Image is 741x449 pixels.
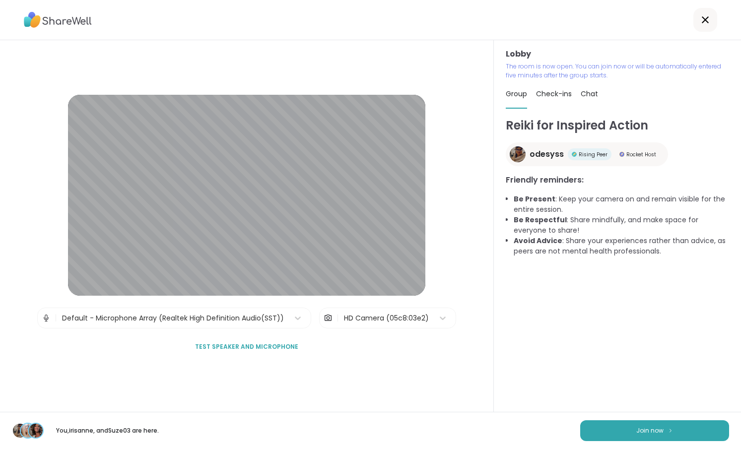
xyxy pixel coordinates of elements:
div: HD Camera (05c8:03e2) [344,313,429,323]
b: Be Present [514,194,555,204]
img: Microphone [42,308,51,328]
span: Rocket Host [626,151,656,158]
p: The room is now open. You can join now or will be automatically entered five minutes after the gr... [506,62,729,80]
img: Rocket Host [619,152,624,157]
img: ShareWell Logomark [668,428,674,433]
span: Chat [581,89,598,99]
b: Be Respectful [514,215,567,225]
h3: Friendly reminders: [506,174,729,186]
h1: Reiki for Inspired Action [506,117,729,134]
span: | [337,308,339,328]
img: Camera [324,308,333,328]
span: Rising Peer [579,151,607,158]
img: ShareWell Logo [24,8,92,31]
img: odesyss [13,424,27,438]
span: | [55,308,57,328]
span: Check-ins [536,89,572,99]
span: odesyss [530,148,564,160]
button: Test speaker and microphone [191,336,302,357]
img: Suze03 [29,424,43,438]
div: Default - Microphone Array (Realtek High Definition Audio(SST)) [62,313,284,323]
img: irisanne [21,424,35,438]
span: Test speaker and microphone [195,342,298,351]
li: : Share mindfully, and make space for everyone to share! [514,215,729,236]
span: Group [506,89,527,99]
a: odesyssodesyssRising PeerRising PeerRocket HostRocket Host [506,142,668,166]
span: Join now [636,426,664,435]
b: Avoid Advice [514,236,562,246]
img: Rising Peer [572,152,577,157]
li: : Share your experiences rather than advice, as peers are not mental health professionals. [514,236,729,257]
li: : Keep your camera on and remain visible for the entire session. [514,194,729,215]
p: You, irisanne , and Suze03 are here. [52,426,163,435]
button: Join now [580,420,729,441]
h3: Lobby [506,48,729,60]
img: odesyss [510,146,526,162]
